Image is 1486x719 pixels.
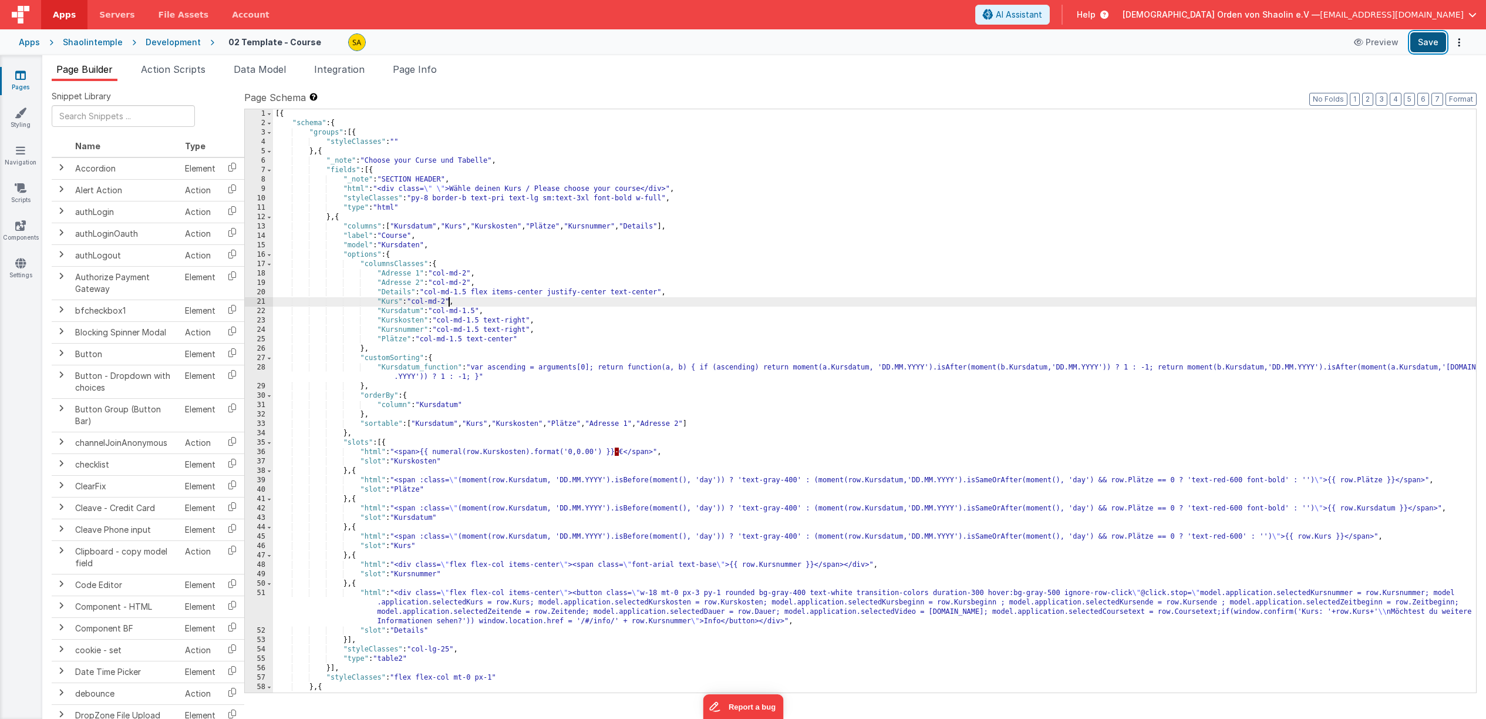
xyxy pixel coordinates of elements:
div: 25 [245,335,273,344]
span: Page Info [393,63,437,75]
div: 15 [245,241,273,250]
button: No Folds [1309,93,1347,106]
button: Save [1410,32,1446,52]
td: Element [180,574,220,596]
span: File Assets [159,9,209,21]
div: 35 [245,438,273,448]
td: Alert Action [70,179,180,201]
span: Data Model [234,63,286,75]
div: 33 [245,419,273,429]
div: 27 [245,354,273,363]
span: AI Assistant [996,9,1042,21]
div: 31 [245,401,273,410]
button: Format [1445,93,1477,106]
div: 10 [245,194,273,203]
h4: 02 Template - Course [228,38,321,46]
div: 46 [245,542,273,551]
div: 18 [245,269,273,278]
td: Element [180,398,220,432]
span: Type [185,141,205,151]
div: 7 [245,166,273,175]
div: 50 [245,579,273,589]
div: 57 [245,673,273,683]
div: 55 [245,654,273,664]
td: Element [180,453,220,475]
div: 4 [245,137,273,147]
div: 2 [245,119,273,128]
td: Action [180,179,220,201]
div: 22 [245,307,273,316]
td: Action [180,432,220,453]
div: 36 [245,448,273,457]
div: 43 [245,513,273,523]
td: Clipboard - copy model field [70,540,180,574]
td: Button - Dropdown with choices [70,365,180,398]
td: Date Time Picker [70,661,180,683]
div: 52 [245,626,273,636]
span: Page Schema [244,90,306,105]
td: Element [180,343,220,365]
div: Development [146,36,201,48]
div: 38 [245,466,273,476]
div: 26 [245,344,273,354]
td: Cleave - Credit Card [70,497,180,519]
td: Action [180,201,220,223]
button: 5 [1404,93,1415,106]
span: Help [1077,9,1096,21]
div: 13 [245,222,273,231]
td: Element [180,617,220,639]
td: Button [70,343,180,365]
div: 16 [245,250,273,260]
div: 37 [245,457,273,466]
td: bfcheckbox1 [70,300,180,321]
td: Element [180,497,220,519]
span: Page Builder [56,63,113,75]
div: 41 [245,495,273,504]
button: 3 [1376,93,1387,106]
td: Component - HTML [70,596,180,617]
div: 14 [245,231,273,241]
div: 30 [245,391,273,401]
div: Apps [19,36,40,48]
button: 1 [1350,93,1360,106]
button: 2 [1362,93,1373,106]
button: AI Assistant [975,5,1050,25]
div: 51 [245,589,273,626]
div: 48 [245,560,273,570]
td: Blocking Spinner Modal [70,321,180,343]
td: Code Editor [70,574,180,596]
td: authLogin [70,201,180,223]
td: Action [180,540,220,574]
button: 7 [1431,93,1443,106]
td: Action [180,683,220,704]
button: [DEMOGRAPHIC_DATA] Orden von Shaolin e.V — [EMAIL_ADDRESS][DOMAIN_NAME] [1123,9,1477,21]
td: checklist [70,453,180,475]
div: 45 [245,532,273,542]
div: 39 [245,476,273,485]
div: 5 [245,147,273,156]
td: Action [180,223,220,244]
div: 59 [245,692,273,701]
span: [EMAIL_ADDRESS][DOMAIN_NAME] [1320,9,1464,21]
div: 20 [245,288,273,297]
span: Servers [99,9,134,21]
td: Element [180,300,220,321]
td: Button Group (Button Bar) [70,398,180,432]
div: 9 [245,184,273,194]
img: e3e1eaaa3c942e69edc95d4236ce57bf [349,34,365,51]
div: Shaolintemple [63,36,123,48]
span: [DEMOGRAPHIC_DATA] Orden von Shaolin e.V — [1123,9,1320,21]
td: Action [180,244,220,266]
div: 32 [245,410,273,419]
span: Name [75,141,100,151]
div: 54 [245,645,273,654]
td: Element [180,519,220,540]
div: 17 [245,260,273,269]
td: Accordion [70,157,180,180]
div: 6 [245,156,273,166]
div: 53 [245,636,273,645]
td: Component BF [70,617,180,639]
span: Action Scripts [141,63,205,75]
div: 58 [245,683,273,692]
div: 29 [245,382,273,391]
